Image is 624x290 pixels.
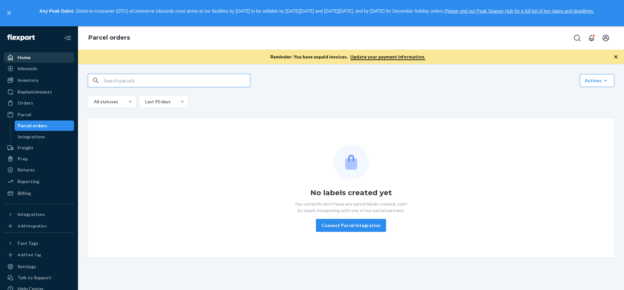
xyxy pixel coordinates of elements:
strong: Key Peak Dates [40,8,73,14]
input: All statuses [93,98,94,105]
a: Add Integration [4,222,74,230]
p: Reminder: You have unpaid invoices. [270,54,425,60]
div: Freight [18,145,33,151]
a: Replenishments [4,87,74,97]
a: Parcel [4,109,74,120]
a: Add Fast Tag [4,251,74,259]
img: Empty list [333,145,369,180]
button: close, [6,10,12,16]
a: Inventory [4,75,74,85]
button: Fast Tags [4,238,74,248]
div: Fast Tags [18,240,38,246]
a: Freight [4,143,74,153]
a: Integrations [15,132,74,142]
div: Home [18,54,31,61]
ol: breadcrumbs [83,29,135,47]
button: Integrations [4,209,74,220]
a: Settings [4,261,74,272]
div: Integrations [18,211,45,218]
button: Close Navigation [61,32,74,44]
button: Connect Parcel Integration [316,219,386,232]
button: Open notifications [585,32,598,44]
input: Search parcels [104,74,250,87]
div: Parcel orders [18,122,47,129]
div: Replenishments [18,89,52,95]
div: Billing [18,190,31,196]
div: Prep [18,156,28,162]
a: Inbounds [4,63,74,74]
button: Open Search Box [571,32,584,44]
a: Parcel orders [15,120,74,131]
a: Reporting [4,176,74,187]
button: Actions [580,74,614,87]
div: Talk to Support [18,274,51,281]
a: Prep [4,154,74,164]
div: Add Integration [18,223,46,229]
a: Update your payment information. [350,54,425,60]
h1: No labels created yet [310,188,392,198]
div: Reporting [18,178,39,185]
div: Actions [585,77,609,84]
div: Returns [18,167,35,173]
a: Orders [4,98,74,108]
a: Talk to Support [4,272,74,283]
a: Parcel orders [88,34,130,41]
a: Home [4,52,74,63]
div: Settings [18,263,36,270]
div: Parcel [18,111,31,118]
a: Billing [4,188,74,198]
div: Integrations [18,133,45,140]
div: Add Fast Tag [18,252,41,258]
a: Returns [4,165,74,175]
div: Orders [18,100,33,106]
p: You currently don't have any parcel labels created, start by simply integrating with one of our p... [294,201,408,214]
img: Flexport logo [7,34,35,41]
a: Please visit our Peak Season Hub for a full list of key dates and deadlines. [444,8,594,14]
button: Open account menu [599,32,612,44]
div: Inventory [18,77,38,83]
p: : Direct-to-consumer (DTC) eCommerce inbounds must arrive at our facilities by [DATE] to be sella... [16,6,618,17]
div: Inbounds [18,65,37,72]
